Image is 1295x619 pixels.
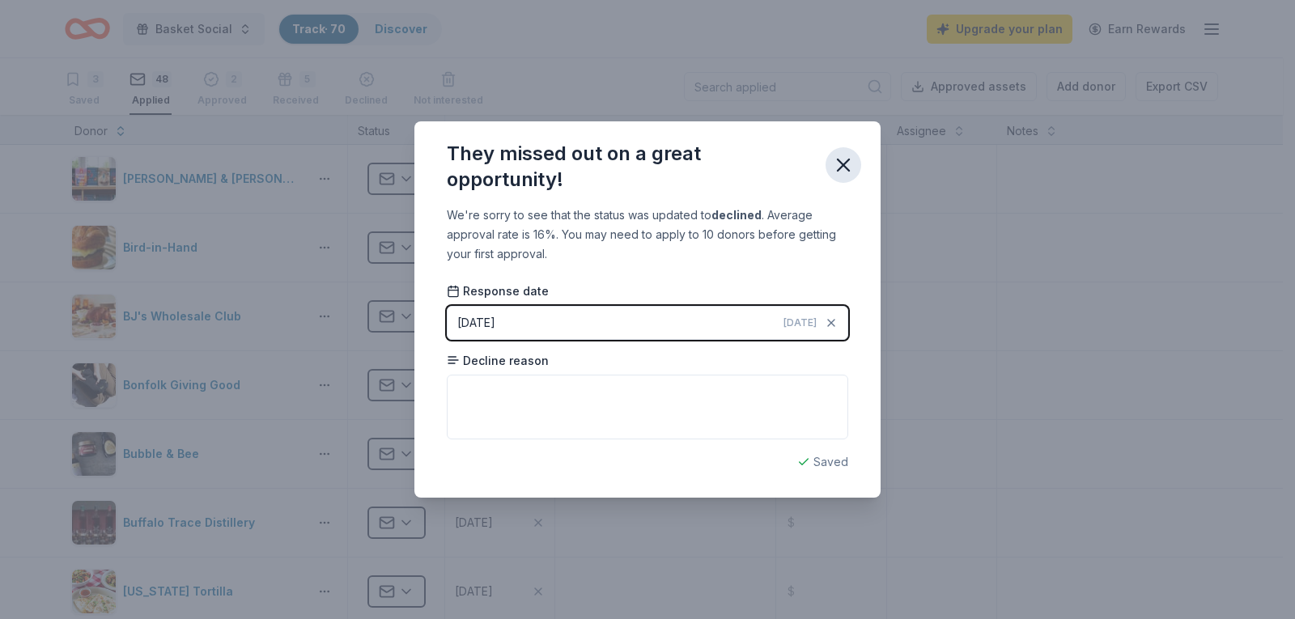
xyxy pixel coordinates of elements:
[447,283,549,299] span: Response date
[447,306,848,340] button: [DATE][DATE]
[447,141,813,193] div: They missed out on a great opportunity!
[447,353,549,369] span: Decline reason
[783,316,817,329] span: [DATE]
[711,208,762,222] b: declined
[447,206,848,264] div: We're sorry to see that the status was updated to . Average approval rate is 16%. You may need to...
[457,313,495,333] div: [DATE]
